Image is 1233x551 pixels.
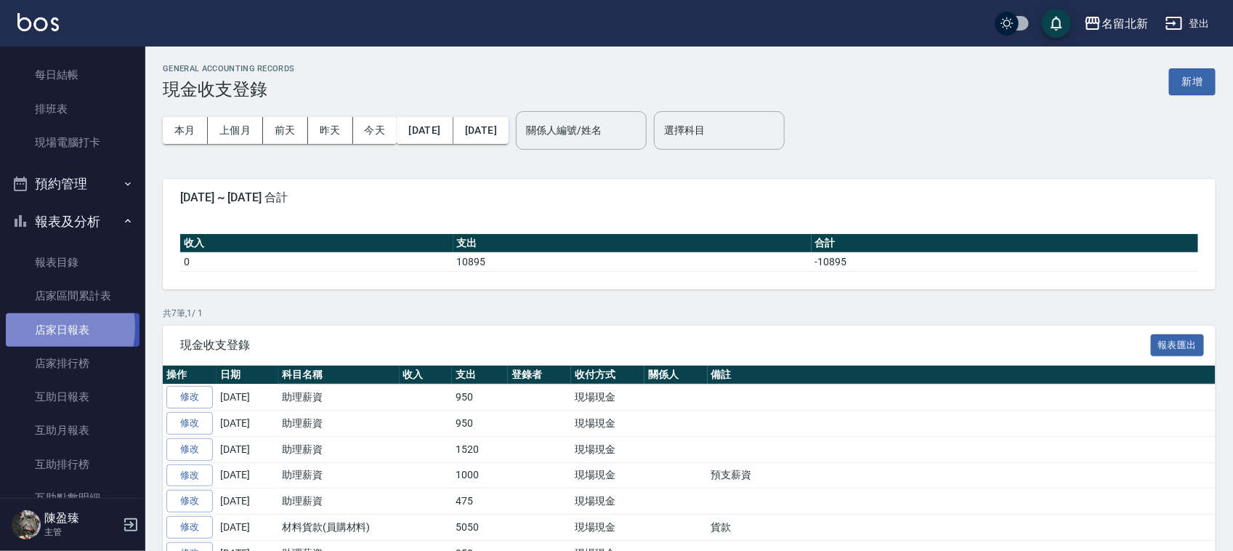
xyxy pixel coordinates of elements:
[6,246,140,279] a: 報表目錄
[452,488,508,515] td: 475
[180,234,453,253] th: 收入
[812,234,1198,253] th: 合計
[353,117,397,144] button: 今天
[397,117,453,144] button: [DATE]
[708,462,1216,488] td: 預支薪資
[6,279,140,313] a: 店家區間累計表
[6,481,140,515] a: 互助點數明細
[571,411,644,437] td: 現場現金
[180,252,453,271] td: 0
[163,79,295,100] h3: 現金收支登錄
[508,366,571,385] th: 登錄者
[452,411,508,437] td: 950
[217,515,278,541] td: [DATE]
[166,438,213,461] a: 修改
[12,510,41,539] img: Person
[400,366,453,385] th: 收入
[278,462,400,488] td: 助理薪資
[278,515,400,541] td: 材料貨款(員購材料)
[571,488,644,515] td: 現場現金
[163,64,295,73] h2: GENERAL ACCOUNTING RECORDS
[6,58,140,92] a: 每日結帳
[278,488,400,515] td: 助理薪資
[180,190,1198,205] span: [DATE] ~ [DATE] 合計
[278,436,400,462] td: 助理薪資
[166,490,213,512] a: 修改
[166,516,213,539] a: 修改
[263,117,308,144] button: 前天
[571,515,644,541] td: 現場現金
[278,411,400,437] td: 助理薪資
[217,411,278,437] td: [DATE]
[6,448,140,481] a: 互助排行榜
[163,117,208,144] button: 本月
[1042,9,1071,38] button: save
[208,117,263,144] button: 上個月
[217,462,278,488] td: [DATE]
[44,511,118,526] h5: 陳盈臻
[166,464,213,487] a: 修改
[17,13,59,31] img: Logo
[571,436,644,462] td: 現場現金
[278,366,400,385] th: 科目名稱
[571,385,644,411] td: 現場現金
[453,252,812,271] td: 10895
[163,366,217,385] th: 操作
[180,338,1151,353] span: 現金收支登錄
[278,385,400,411] td: 助理薪資
[217,488,278,515] td: [DATE]
[452,515,508,541] td: 5050
[1160,10,1216,37] button: 登出
[452,385,508,411] td: 950
[6,126,140,159] a: 現場電腦打卡
[571,462,644,488] td: 現場現金
[453,234,812,253] th: 支出
[1101,15,1148,33] div: 名留北新
[166,412,213,435] a: 修改
[1151,337,1205,351] a: 報表匯出
[1169,74,1216,88] a: 新增
[452,366,508,385] th: 支出
[217,385,278,411] td: [DATE]
[166,386,213,409] a: 修改
[6,92,140,126] a: 排班表
[812,252,1198,271] td: -10895
[6,165,140,203] button: 預約管理
[452,436,508,462] td: 1520
[1078,9,1154,39] button: 名留北新
[708,366,1216,385] th: 備註
[6,313,140,347] a: 店家日報表
[44,526,118,539] p: 主管
[6,380,140,414] a: 互助日報表
[6,203,140,241] button: 報表及分析
[217,436,278,462] td: [DATE]
[571,366,644,385] th: 收付方式
[1151,334,1205,357] button: 報表匯出
[163,307,1216,320] p: 共 7 筆, 1 / 1
[1169,68,1216,95] button: 新增
[6,347,140,380] a: 店家排行榜
[708,515,1216,541] td: 貨款
[453,117,509,144] button: [DATE]
[308,117,353,144] button: 昨天
[452,462,508,488] td: 1000
[644,366,708,385] th: 關係人
[6,414,140,447] a: 互助月報表
[217,366,278,385] th: 日期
